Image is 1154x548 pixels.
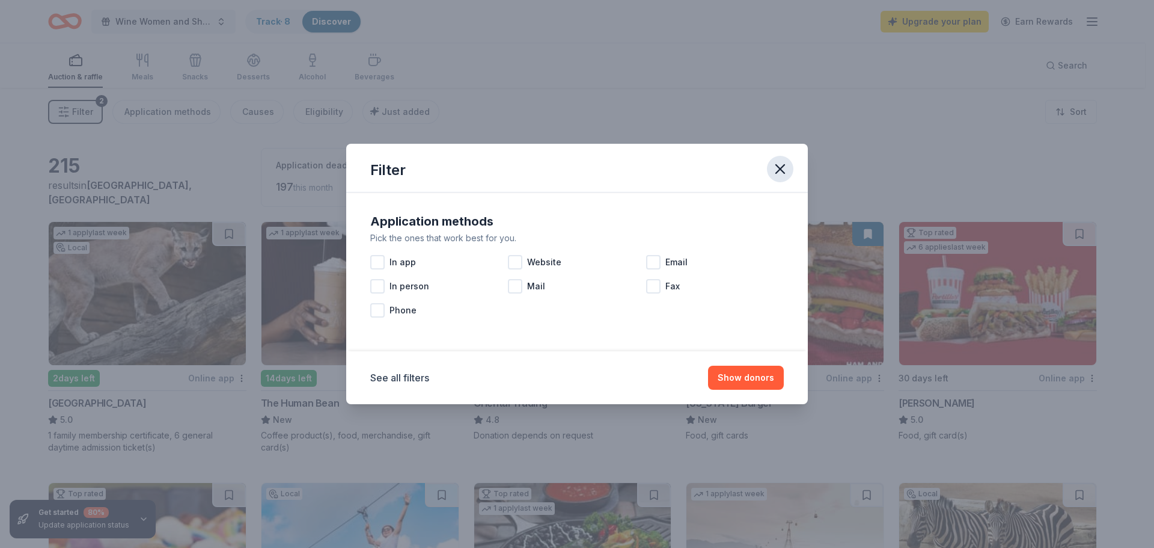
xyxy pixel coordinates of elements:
[665,279,680,294] span: Fax
[370,231,784,245] div: Pick the ones that work best for you.
[389,303,417,318] span: Phone
[527,279,545,294] span: Mail
[527,255,561,269] span: Website
[708,366,784,390] button: Show donors
[389,279,429,294] span: In person
[665,255,688,269] span: Email
[370,371,429,385] button: See all filters
[370,161,406,180] div: Filter
[389,255,416,269] span: In app
[370,212,784,231] div: Application methods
